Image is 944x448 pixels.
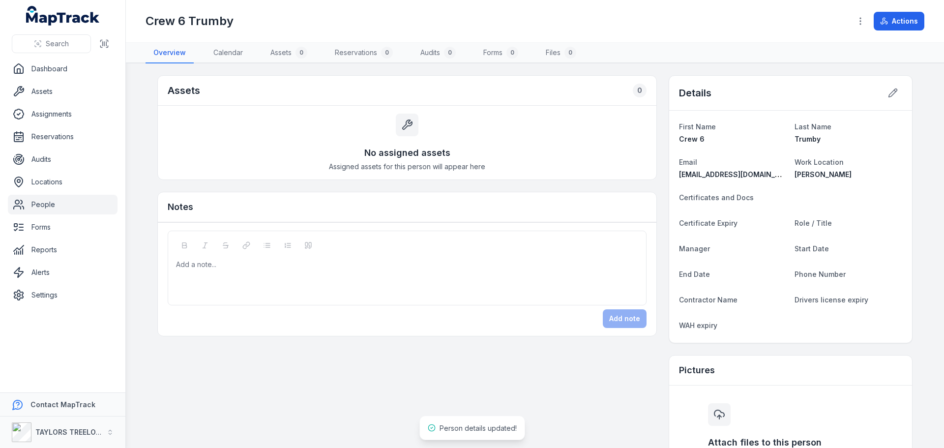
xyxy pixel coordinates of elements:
div: 0 [633,84,647,97]
h3: No assigned assets [364,146,450,160]
a: Assignments [8,104,118,124]
span: Last Name [795,122,831,131]
button: Search [12,34,91,53]
strong: Contact MapTrack [30,400,95,409]
a: Calendar [206,43,251,63]
span: Drivers license expiry [795,296,868,304]
a: Audits [8,149,118,169]
h2: Details [679,86,711,100]
a: Forms [8,217,118,237]
span: End Date [679,270,710,278]
h3: Notes [168,200,193,214]
a: Reports [8,240,118,260]
span: Trumby [795,135,821,143]
span: Certificates and Docs [679,193,754,202]
span: WAH expiry [679,321,717,329]
div: 0 [506,47,518,59]
span: Email [679,158,697,166]
span: Start Date [795,244,829,253]
span: [EMAIL_ADDRESS][DOMAIN_NAME] [679,170,797,179]
a: Forms0 [475,43,526,63]
h3: Pictures [679,363,715,377]
span: Contractor Name [679,296,737,304]
a: Settings [8,285,118,305]
button: Actions [874,12,924,30]
a: Reservations [8,127,118,147]
span: Person details updated! [440,424,517,432]
div: 0 [564,47,576,59]
span: Certificate Expiry [679,219,737,227]
h2: Assets [168,84,200,97]
a: Dashboard [8,59,118,79]
span: Role / Title [795,219,832,227]
a: Reservations0 [327,43,401,63]
span: First Name [679,122,716,131]
a: Overview [146,43,194,63]
a: Audits0 [413,43,464,63]
a: Assets0 [263,43,315,63]
a: People [8,195,118,214]
span: Assigned assets for this person will appear here [329,162,485,172]
span: Manager [679,244,710,253]
div: 0 [381,47,393,59]
span: Phone Number [795,270,846,278]
a: Alerts [8,263,118,282]
a: Files0 [538,43,584,63]
span: Crew 6 [679,135,705,143]
a: Locations [8,172,118,192]
span: [PERSON_NAME] [795,170,852,179]
a: Assets [8,82,118,101]
h1: Crew 6 Trumby [146,13,234,29]
span: Search [46,39,69,49]
div: 0 [295,47,307,59]
strong: TAYLORS TREELOPPING [35,428,118,436]
div: 0 [444,47,456,59]
span: Work Location [795,158,844,166]
a: MapTrack [26,6,100,26]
